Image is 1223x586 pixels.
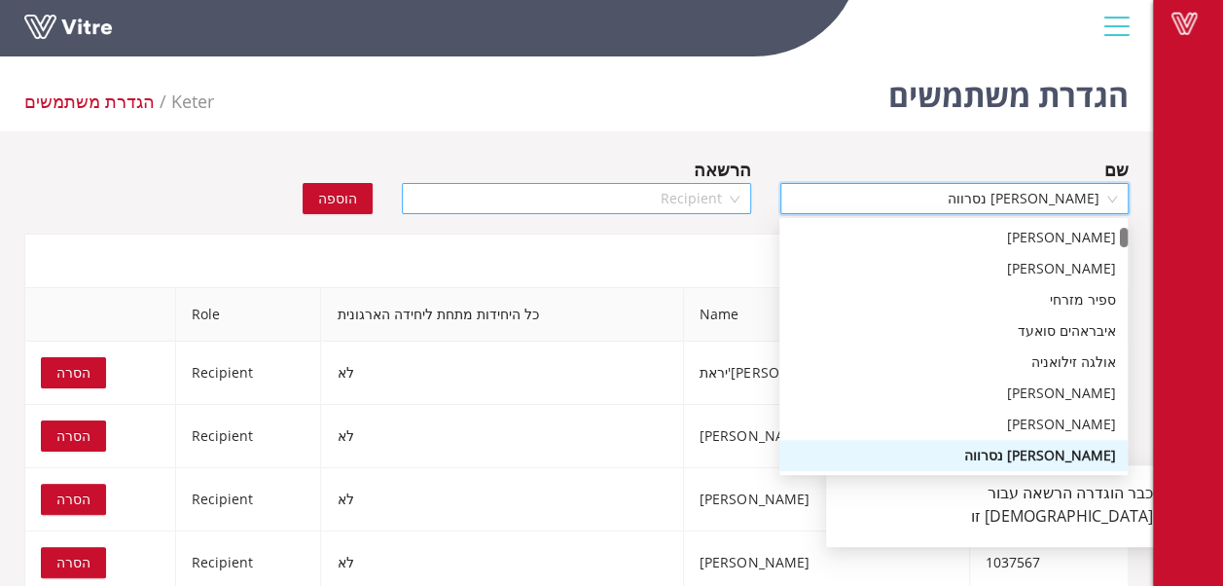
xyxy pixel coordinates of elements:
[192,553,253,571] span: Recipient
[171,90,214,113] span: 218
[684,288,969,341] span: Name
[303,183,373,214] button: הוספה
[888,49,1129,131] h1: הגדרת משתמשים
[41,547,106,578] button: הסרה
[192,363,253,382] span: Recipient
[1104,156,1129,183] div: שם
[24,234,1129,287] div: משתמשי טפסים
[684,468,970,531] td: [PERSON_NAME]
[792,184,1117,213] span: בהאא נסרווה
[176,288,321,342] th: Role
[318,188,357,209] span: הוספה
[986,426,1040,445] span: 1027817
[896,481,1176,528] div: כבר הוגדרה הרשאה עבור [DEMOGRAPHIC_DATA] זו
[321,342,684,405] td: לא
[684,342,970,405] td: [PERSON_NAME]'יראת
[56,425,90,447] span: הסרה
[56,362,90,384] span: הסרה
[684,405,970,468] td: [PERSON_NAME]
[950,309,961,320] span: search
[192,490,253,508] span: Recipient
[56,489,90,510] span: הסרה
[41,484,106,515] button: הסרה
[41,421,106,452] button: הסרה
[192,426,253,445] span: Recipient
[321,468,684,531] td: לא
[41,357,106,388] button: הסרה
[986,363,1040,382] span: 1010748
[321,288,684,342] th: כל היחידות מתחת ליחידה הארגונית
[56,552,90,573] span: הסרה
[942,288,969,341] span: search
[970,288,1129,342] th: External Id
[321,405,684,468] td: לא
[414,184,738,213] span: Recipient
[694,156,751,183] div: הרשאה
[24,88,171,115] li: הגדרת משתמשים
